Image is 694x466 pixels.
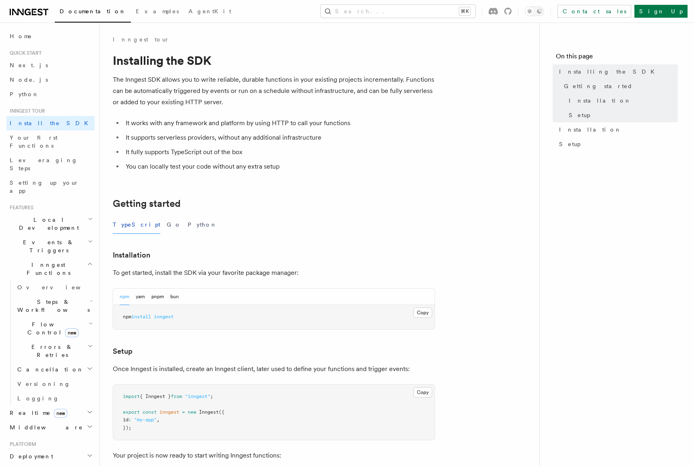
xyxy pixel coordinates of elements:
kbd: ⌘K [459,7,470,15]
span: Middleware [6,423,83,431]
span: Your first Functions [10,134,58,149]
span: , [157,417,160,423]
span: import [123,394,140,399]
span: Flow Control [14,320,89,336]
li: It works with any framework and platform by using HTTP to call your functions [123,118,435,129]
span: Events & Triggers [6,238,88,254]
span: Setup [559,140,580,148]
span: Cancellation [14,365,84,373]
button: Steps & Workflows [14,295,95,317]
button: Errors & Retries [14,340,95,362]
a: Sign Up [634,5,688,18]
a: Leveraging Steps [6,153,95,175]
a: Install the SDK [6,116,95,130]
span: Overview [17,284,100,291]
button: Toggle dark mode [525,6,544,16]
span: AgentKit [189,8,231,14]
span: inngest [160,409,179,415]
span: ({ [219,409,224,415]
a: Your first Functions [6,130,95,153]
span: Documentation [60,8,126,14]
a: Getting started [113,198,180,209]
h4: On this page [556,52,678,64]
a: Installing the SDK [556,64,678,79]
a: Getting started [561,79,678,93]
span: Quick start [6,50,41,56]
span: { Inngest } [140,394,171,399]
span: id [123,417,128,423]
span: Installing the SDK [559,68,659,76]
a: Contact sales [557,5,631,18]
span: Next.js [10,62,48,68]
span: "inngest" [185,394,210,399]
span: ; [210,394,213,399]
button: Python [188,216,217,234]
span: Versioning [17,381,70,387]
button: yarn [136,289,145,305]
span: }); [123,425,131,431]
a: Installation [566,93,678,108]
a: Documentation [55,2,131,23]
button: Events & Triggers [6,235,95,258]
span: Install the SDK [10,120,93,126]
a: AgentKit [184,2,236,22]
span: export [123,409,140,415]
span: Errors & Retries [14,343,87,359]
a: Versioning [14,377,95,391]
button: TypeScript [113,216,160,234]
span: new [65,328,79,337]
span: npm [123,314,131,320]
a: Next.js [6,58,95,72]
a: Setup [566,108,678,122]
a: Installation [113,249,150,261]
button: Search...⌘K [321,5,475,18]
span: const [143,409,157,415]
span: Deployment [6,452,53,460]
p: Once Inngest is installed, create an Inngest client, later used to define your functions and trig... [113,363,435,375]
a: Setup [113,346,133,357]
span: Inngest [199,409,219,415]
span: Examples [136,8,179,14]
span: Realtime [6,409,67,417]
button: Flow Controlnew [14,317,95,340]
li: It fully supports TypeScript out of the box [123,146,435,158]
span: Leveraging Steps [10,157,78,171]
li: It supports serverless providers, without any additional infrastructure [123,132,435,143]
span: from [171,394,182,399]
span: Setup [569,111,590,119]
button: pnpm [151,289,164,305]
a: Node.js [6,72,95,87]
span: new [54,409,67,418]
span: "my-app" [134,417,157,423]
span: install [131,314,151,320]
span: Installation [559,126,621,134]
a: Home [6,29,95,43]
button: Deployment [6,449,95,464]
a: Examples [131,2,184,22]
button: Go [167,216,181,234]
a: Logging [14,391,95,406]
a: Setting up your app [6,175,95,198]
button: Inngest Functions [6,258,95,280]
a: Overview [14,280,95,295]
li: You can locally test your code without any extra setup [123,161,435,172]
p: Your project is now ready to start writing Inngest functions: [113,450,435,461]
span: Installation [569,97,631,105]
a: Setup [556,137,678,151]
div: Inngest Functions [6,280,95,406]
span: new [188,409,196,415]
button: Realtimenew [6,406,95,420]
span: Inngest Functions [6,261,87,277]
a: Inngest tour [113,35,169,43]
button: Cancellation [14,362,95,377]
span: Features [6,204,33,211]
span: Node.js [10,76,48,83]
button: Copy [413,307,432,318]
a: Python [6,87,95,101]
p: To get started, install the SDK via your favorite package manager: [113,267,435,278]
span: Platform [6,441,36,447]
span: Getting started [564,82,633,90]
span: Logging [17,395,59,402]
span: Local Development [6,216,88,232]
span: Steps & Workflows [14,298,90,314]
